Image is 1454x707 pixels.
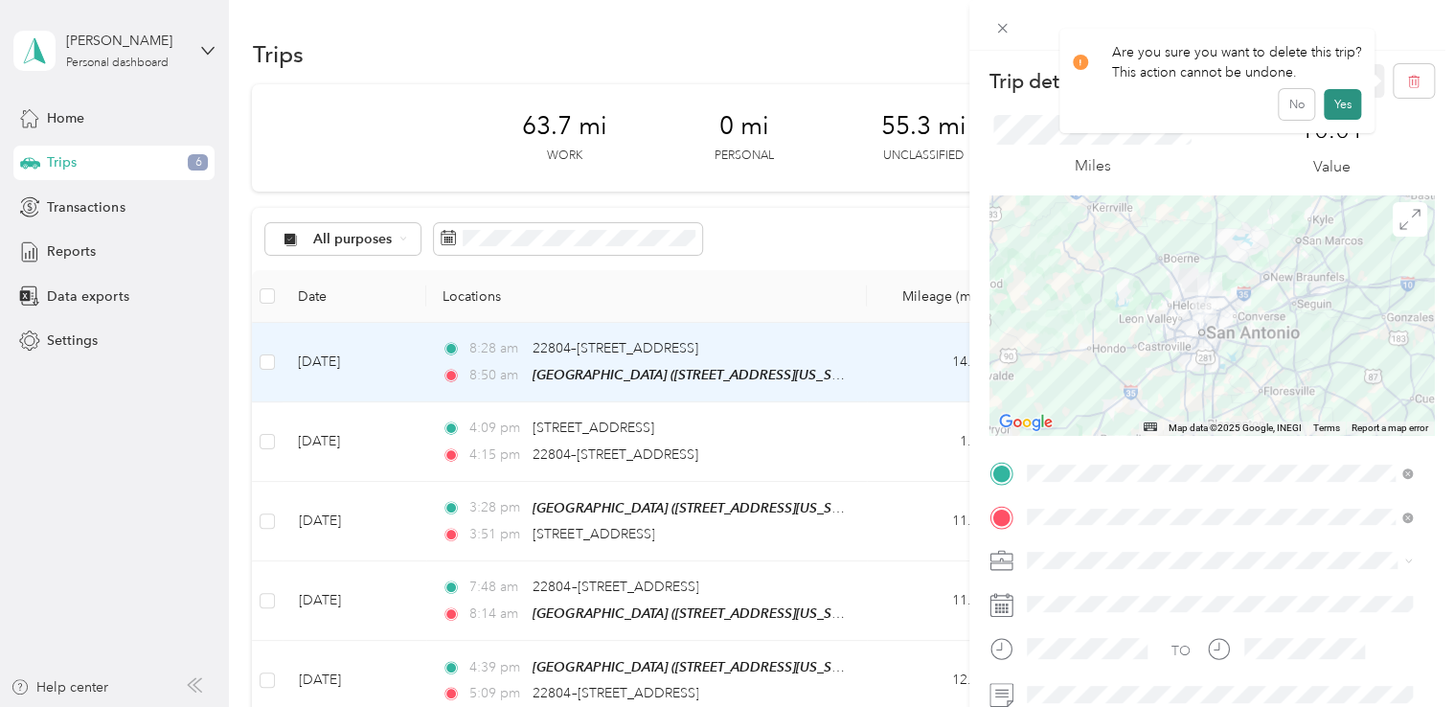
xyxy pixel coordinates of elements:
div: TO [1171,641,1191,661]
button: Keyboard shortcuts [1144,422,1157,431]
img: Google [994,410,1057,435]
p: Trip details [989,68,1088,95]
p: Value [1312,155,1350,179]
button: Yes [1324,89,1361,120]
a: Terms (opens in new tab) [1313,422,1340,433]
button: No [1279,89,1314,120]
p: Miles [1074,154,1110,178]
iframe: Everlance-gr Chat Button Frame [1347,600,1454,707]
div: Are you sure you want to delete this trip? This action cannot be undone. [1073,42,1362,82]
a: Report a map error [1352,422,1428,433]
a: Open this area in Google Maps (opens a new window) [994,410,1057,435]
span: Map data ©2025 Google, INEGI [1169,422,1302,433]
